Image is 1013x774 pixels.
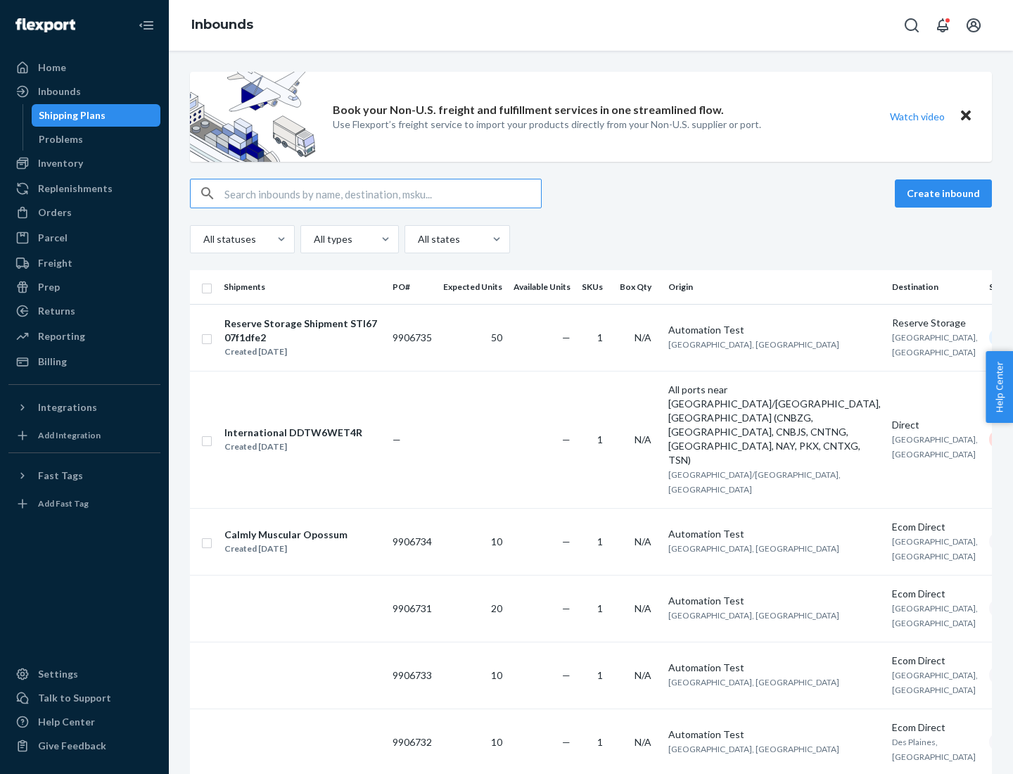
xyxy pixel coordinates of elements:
span: — [562,669,571,681]
div: Settings [38,667,78,681]
a: Inbounds [8,80,160,103]
button: Integrations [8,396,160,419]
div: All ports near [GEOGRAPHIC_DATA]/[GEOGRAPHIC_DATA], [GEOGRAPHIC_DATA] (CNBZG, [GEOGRAPHIC_DATA], ... [668,383,881,467]
p: Use Flexport’s freight service to import your products directly from your Non-U.S. supplier or port. [333,118,761,132]
span: N/A [635,602,651,614]
span: 10 [491,535,502,547]
ol: breadcrumbs [180,5,265,46]
a: Parcel [8,227,160,249]
span: [GEOGRAPHIC_DATA], [GEOGRAPHIC_DATA] [892,536,978,562]
span: [GEOGRAPHIC_DATA], [GEOGRAPHIC_DATA] [668,543,839,554]
div: Prep [38,280,60,294]
a: Replenishments [8,177,160,200]
div: Replenishments [38,182,113,196]
a: Add Integration [8,424,160,447]
div: Freight [38,256,72,270]
div: International DDTW6WET4R [224,426,362,440]
div: Direct [892,418,978,432]
img: Flexport logo [15,18,75,32]
th: PO# [387,270,438,304]
div: Created [DATE] [224,440,362,454]
th: Shipments [218,270,387,304]
span: — [562,433,571,445]
div: Add Fast Tag [38,497,89,509]
a: Talk to Support [8,687,160,709]
span: N/A [635,535,651,547]
button: Open Search Box [898,11,926,39]
span: [GEOGRAPHIC_DATA], [GEOGRAPHIC_DATA] [892,603,978,628]
a: Add Fast Tag [8,493,160,515]
span: — [562,602,571,614]
button: Close Navigation [132,11,160,39]
span: N/A [635,433,651,445]
div: Fast Tags [38,469,83,483]
span: 10 [491,736,502,748]
a: Prep [8,276,160,298]
th: Origin [663,270,886,304]
a: Inbounds [191,17,253,32]
div: Home [38,61,66,75]
div: Created [DATE] [224,345,381,359]
div: Orders [38,205,72,220]
div: Problems [39,132,83,146]
a: Freight [8,252,160,274]
button: Give Feedback [8,735,160,757]
span: [GEOGRAPHIC_DATA], [GEOGRAPHIC_DATA] [668,610,839,621]
div: Inventory [38,156,83,170]
div: Automation Test [668,323,881,337]
span: — [562,736,571,748]
div: Automation Test [668,728,881,742]
a: Returns [8,300,160,322]
th: Available Units [508,270,576,304]
span: 1 [597,669,603,681]
span: — [562,331,571,343]
div: Reserve Storage [892,316,978,330]
input: Search inbounds by name, destination, msku... [224,179,541,208]
button: Close [957,106,975,127]
button: Help Center [986,351,1013,423]
div: Help Center [38,715,95,729]
div: Shipping Plans [39,108,106,122]
div: Reporting [38,329,85,343]
div: Ecom Direct [892,654,978,668]
span: N/A [635,669,651,681]
span: [GEOGRAPHIC_DATA], [GEOGRAPHIC_DATA] [668,339,839,350]
span: [GEOGRAPHIC_DATA], [GEOGRAPHIC_DATA] [668,744,839,754]
span: [GEOGRAPHIC_DATA], [GEOGRAPHIC_DATA] [668,677,839,687]
div: Ecom Direct [892,721,978,735]
p: Book your Non-U.S. freight and fulfillment services in one streamlined flow. [333,102,724,118]
span: N/A [635,331,651,343]
td: 9906735 [387,304,438,371]
span: [GEOGRAPHIC_DATA]/[GEOGRAPHIC_DATA], [GEOGRAPHIC_DATA] [668,469,841,495]
td: 9906733 [387,642,438,709]
a: Reporting [8,325,160,348]
span: 1 [597,331,603,343]
span: Des Plaines, [GEOGRAPHIC_DATA] [892,737,976,762]
div: Reserve Storage Shipment STI6707f1dfe2 [224,317,381,345]
a: Help Center [8,711,160,733]
div: Integrations [38,400,97,414]
span: — [393,433,401,445]
span: 1 [597,433,603,445]
span: 1 [597,602,603,614]
input: All types [312,232,314,246]
a: Home [8,56,160,79]
a: Settings [8,663,160,685]
div: Billing [38,355,67,369]
button: Open notifications [929,11,957,39]
th: Box Qty [614,270,663,304]
div: Give Feedback [38,739,106,753]
span: 1 [597,736,603,748]
a: Inventory [8,152,160,175]
div: Ecom Direct [892,520,978,534]
div: Inbounds [38,84,81,99]
th: Expected Units [438,270,508,304]
span: 1 [597,535,603,547]
div: Automation Test [668,661,881,675]
td: 9906734 [387,508,438,575]
div: Ecom Direct [892,587,978,601]
a: Shipping Plans [32,104,161,127]
input: All statuses [202,232,203,246]
a: Billing [8,350,160,373]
